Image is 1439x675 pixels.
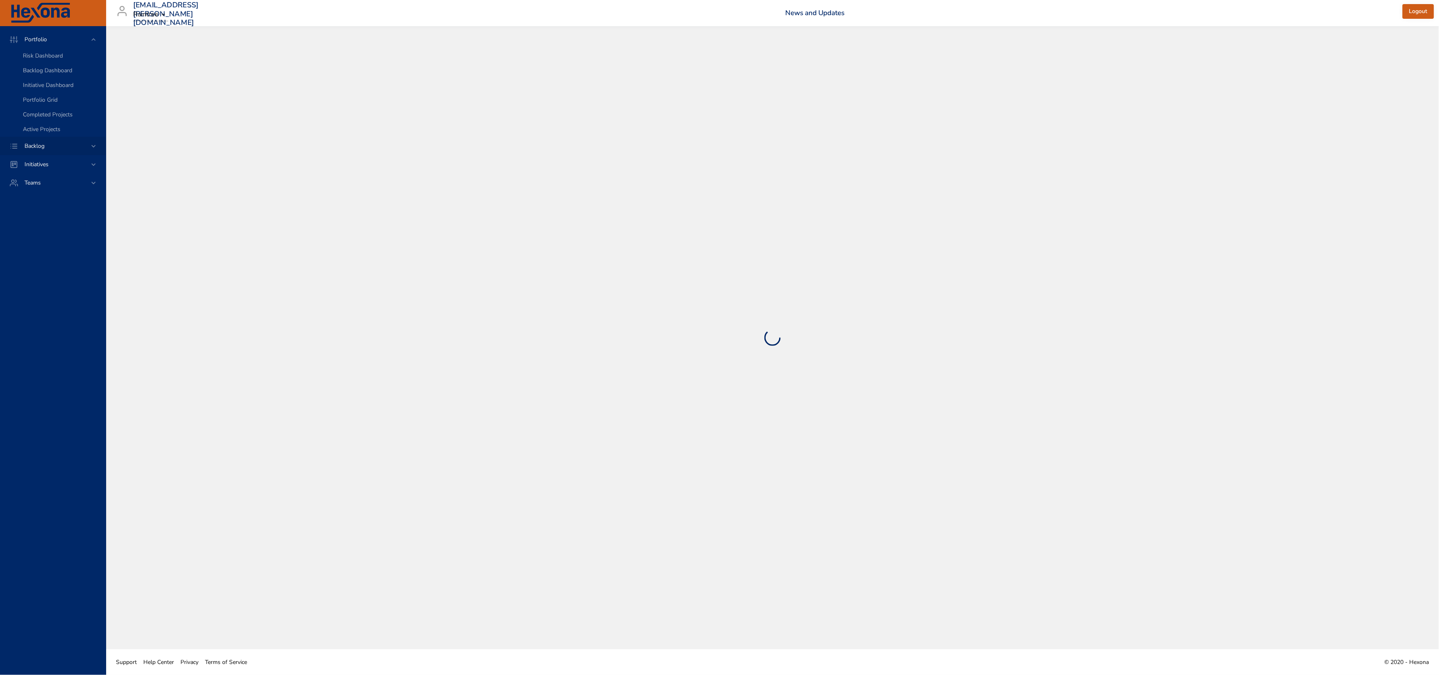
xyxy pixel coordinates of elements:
span: Initiatives [18,160,55,168]
span: Terms of Service [205,658,247,666]
h3: [EMAIL_ADDRESS][PERSON_NAME][DOMAIN_NAME] [133,1,199,27]
span: Help Center [143,658,174,666]
span: Risk Dashboard [23,52,63,60]
a: Support [113,653,140,671]
a: News and Updates [786,8,845,18]
span: Active Projects [23,125,60,133]
span: © 2020 - Hexona [1385,658,1429,666]
span: Privacy [180,658,198,666]
span: Initiative Dashboard [23,81,74,89]
a: Help Center [140,653,177,671]
img: Hexona [10,3,71,23]
span: Portfolio Grid [23,96,58,104]
span: Support [116,658,137,666]
span: Portfolio [18,36,53,43]
span: Completed Projects [23,111,73,118]
button: Logout [1403,4,1434,19]
span: Teams [18,179,47,187]
span: Backlog [18,142,51,150]
span: Backlog Dashboard [23,67,72,74]
a: Terms of Service [202,653,250,671]
span: Logout [1409,7,1428,17]
div: Raintree [133,8,168,21]
a: Privacy [177,653,202,671]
